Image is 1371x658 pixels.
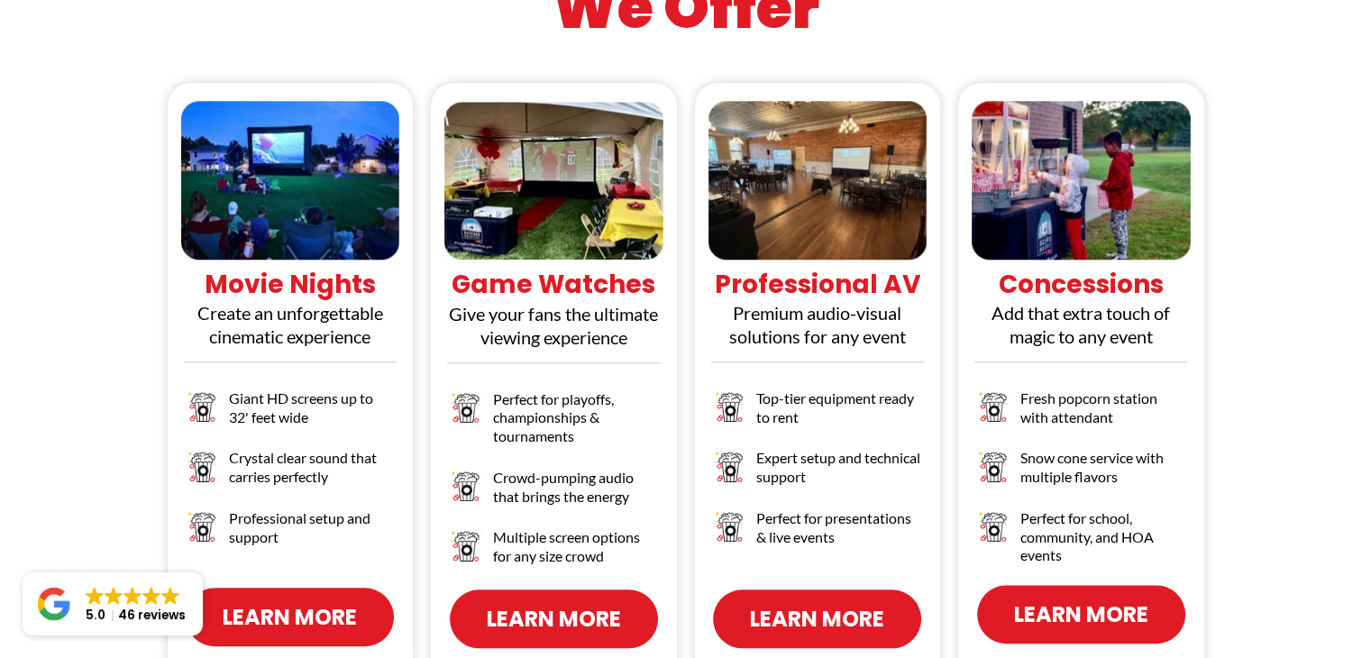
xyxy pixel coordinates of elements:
[172,269,409,301] h1: Movie Nights
[756,389,922,427] h2: Top-tier equipment ready to rent
[699,269,937,301] h1: Professional AV
[229,449,395,487] h2: Crystal clear sound that carries perfectly
[1014,599,1148,630] span: Learn More
[976,449,1011,484] img: Image
[713,589,921,648] a: Learn More
[493,390,659,446] h2: Perfect for playoffs, championships & tournaments
[750,603,884,635] span: Learn More
[756,449,922,487] h2: Expert setup and technical support
[435,269,672,301] h1: Game Watches
[186,509,221,544] img: Image
[976,509,1011,544] img: Image
[229,389,395,427] h2: Giant HD screens up to 32' feet wide
[1020,389,1186,427] h2: Fresh popcorn station with attendant
[977,585,1185,644] a: Learn More
[229,509,395,547] h2: Professional setup and support
[713,389,748,425] img: Image
[186,389,221,425] img: Image
[450,589,658,648] a: Learn More
[699,301,937,324] p: Premium audio-visual
[493,528,659,566] h2: Multiple screen options for any size crowd
[976,389,1011,425] img: Image
[223,601,357,633] span: Learn More
[1020,449,1186,487] h2: Snow cone service with multiple flavors
[963,324,1200,348] p: magic to any event
[1020,509,1186,565] h2: Perfect for school, community, and HOA events
[172,324,409,348] p: cinematic experience
[449,390,484,425] img: Image
[713,509,748,544] img: Image
[435,302,672,325] p: Give your fans the ultimate
[756,509,922,547] h2: Perfect for presentations & live events
[186,588,394,646] a: Learn More
[699,324,937,348] p: solutions for any event
[963,301,1200,324] p: Add that extra touch of
[435,325,672,349] p: viewing experience
[449,528,484,563] img: Image
[449,469,484,504] img: Image
[713,449,748,484] img: Image
[963,269,1200,301] h1: Concessions
[487,603,621,635] span: Learn More
[172,301,409,324] p: Create an unforgettable
[186,449,221,484] img: Image
[23,572,203,635] a: Close GoogleGoogleGoogleGoogleGoogle 5.046 reviews
[493,469,659,507] h2: Crowd-pumping audio that brings the energy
